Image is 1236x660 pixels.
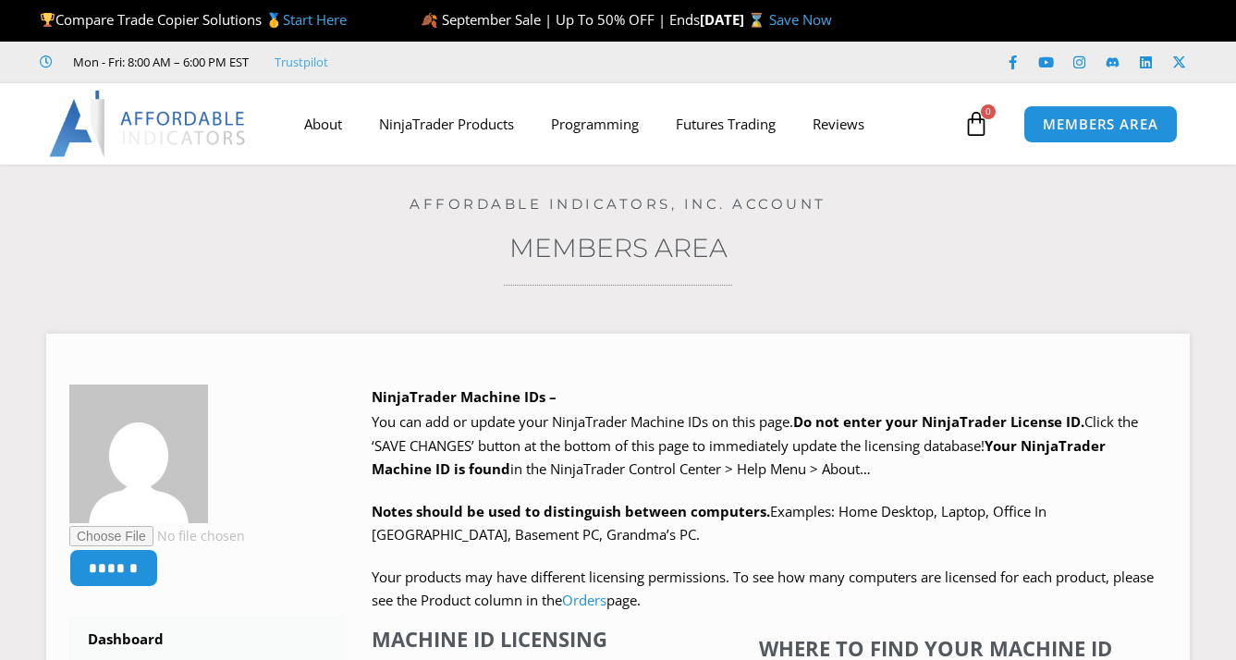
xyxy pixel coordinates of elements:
span: Compare Trade Copier Solutions 🥇 [40,10,347,29]
a: Affordable Indicators, Inc. Account [410,195,826,213]
a: Save Now [769,10,832,29]
span: MEMBERS AREA [1043,117,1158,131]
a: Futures Trading [657,103,794,145]
span: Examples: Home Desktop, Laptop, Office In [GEOGRAPHIC_DATA], Basement PC, Grandma’s PC. [372,502,1046,544]
a: Start Here [283,10,347,29]
img: 955ee35cd89fb543859813a8bce467964ec31ef17ed7fadc5c5771d0f617fd75 [69,385,208,523]
a: 0 [936,97,1017,151]
a: Members Area [509,232,728,263]
span: 0 [981,104,996,119]
span: Click the ‘SAVE CHANGES’ button at the bottom of this page to immediately update the licensing da... [372,412,1138,478]
strong: [DATE] ⌛ [700,10,769,29]
a: About [286,103,361,145]
b: Do not enter your NinjaTrader License ID. [793,412,1084,431]
a: Reviews [794,103,883,145]
a: Orders [562,591,606,609]
span: You can add or update your NinjaTrader Machine IDs on this page. [372,412,793,431]
a: Programming [532,103,657,145]
strong: Notes should be used to distinguish between computers. [372,502,770,520]
b: NinjaTrader Machine IDs – [372,387,557,406]
img: 🏆 [41,13,55,27]
a: NinjaTrader Products [361,103,532,145]
a: MEMBERS AREA [1023,105,1178,143]
a: Trustpilot [275,51,328,73]
span: 🍂 September Sale | Up To 50% OFF | Ends [421,10,700,29]
nav: Menu [286,103,958,145]
img: LogoAI | Affordable Indicators – NinjaTrader [49,91,248,157]
span: Your products may have different licensing permissions. To see how many computers are licensed fo... [372,568,1154,610]
h4: Where to find your Machine ID [716,636,1156,660]
h4: Machine ID Licensing [372,627,692,651]
span: Mon - Fri: 8:00 AM – 6:00 PM EST [68,51,249,73]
